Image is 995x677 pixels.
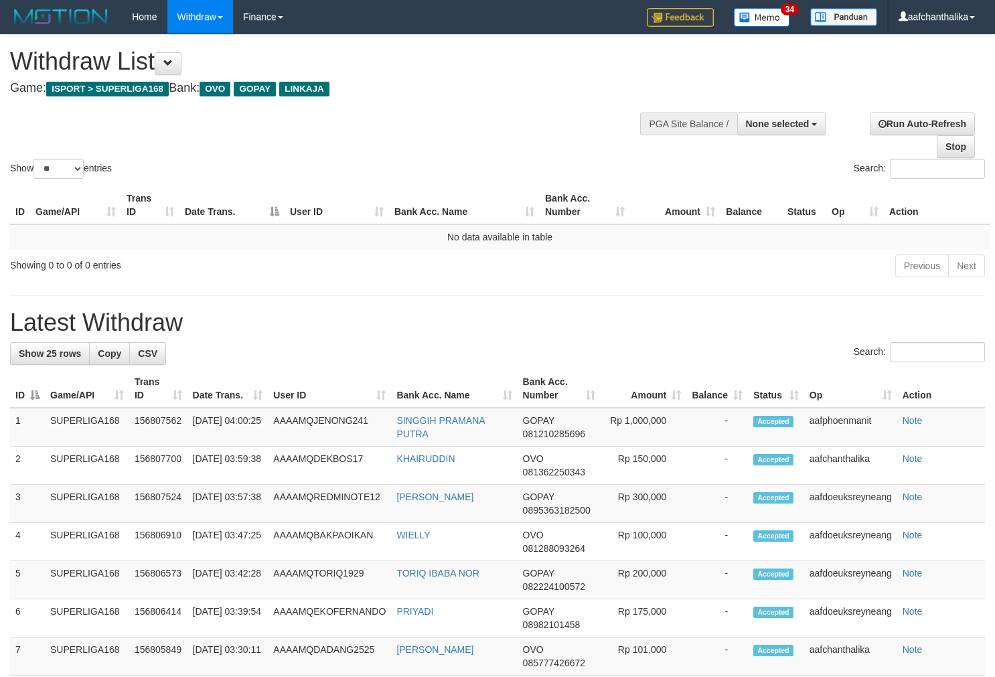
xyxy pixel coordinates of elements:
[187,637,269,676] td: [DATE] 03:30:11
[686,370,748,408] th: Balance: activate to sort column ascending
[45,637,129,676] td: SUPERLIGA168
[601,561,686,599] td: Rp 200,000
[601,637,686,676] td: Rp 101,000
[187,447,269,485] td: [DATE] 03:59:38
[895,254,949,277] a: Previous
[523,644,544,655] span: OVO
[903,644,923,655] a: Note
[523,658,585,668] span: Copy 085777426672 to clipboard
[179,186,285,224] th: Date Trans.: activate to sort column descending
[268,561,391,599] td: AAAAMQTORIQ1929
[804,370,897,408] th: Op: activate to sort column ascending
[903,568,923,579] a: Note
[268,447,391,485] td: AAAAMQDEKBOS17
[187,599,269,637] td: [DATE] 03:39:54
[601,370,686,408] th: Amount: activate to sort column ascending
[129,370,187,408] th: Trans ID: activate to sort column ascending
[33,159,84,179] select: Showentries
[396,415,484,439] a: SINGGIH PRAMANA PUTRA
[753,454,793,465] span: Accepted
[903,492,923,502] a: Note
[268,408,391,447] td: AAAAMQJENONG241
[45,599,129,637] td: SUPERLIGA168
[396,644,473,655] a: [PERSON_NAME]
[781,3,799,15] span: 34
[10,485,45,523] td: 3
[129,599,187,637] td: 156806414
[10,561,45,599] td: 5
[601,408,686,447] td: Rp 1,000,000
[810,8,877,26] img: panduan.png
[686,485,748,523] td: -
[523,415,554,426] span: GOPAY
[720,186,782,224] th: Balance
[897,370,985,408] th: Action
[753,607,793,618] span: Accepted
[903,453,923,464] a: Note
[601,447,686,485] td: Rp 150,000
[948,254,985,277] a: Next
[686,447,748,485] td: -
[804,637,897,676] td: aafchanthalika
[138,348,157,359] span: CSV
[46,82,169,96] span: ISPORT > SUPERLIGA168
[268,523,391,561] td: AAAAMQBAKPAOIKAN
[854,159,985,179] label: Search:
[804,523,897,561] td: aafdoeuksreyneang
[782,186,826,224] th: Status
[268,370,391,408] th: User ID: activate to sort column ascending
[523,581,585,592] span: Copy 082224100572 to clipboard
[804,599,897,637] td: aafdoeuksreyneang
[523,568,554,579] span: GOPAY
[890,342,985,362] input: Search:
[10,48,650,75] h1: Withdraw List
[686,561,748,599] td: -
[804,408,897,447] td: aafphoenmanit
[748,370,804,408] th: Status: activate to sort column ascending
[396,568,479,579] a: TORIQ IBABA NOR
[10,342,90,365] a: Show 25 rows
[753,530,793,542] span: Accepted
[734,8,790,27] img: Button%20Memo.svg
[523,505,591,516] span: Copy 0895363182500 to clipboard
[391,370,517,408] th: Bank Acc. Name: activate to sort column ascending
[601,523,686,561] td: Rp 100,000
[826,186,884,224] th: Op: activate to sort column ascending
[45,561,129,599] td: SUPERLIGA168
[268,637,391,676] td: AAAAMQDADANG2525
[10,599,45,637] td: 6
[129,561,187,599] td: 156806573
[10,82,650,95] h4: Game: Bank:
[804,447,897,485] td: aafchanthalika
[753,416,793,427] span: Accepted
[601,485,686,523] td: Rp 300,000
[129,637,187,676] td: 156805849
[10,309,985,336] h1: Latest Withdraw
[523,543,585,554] span: Copy 081288093264 to clipboard
[601,599,686,637] td: Rp 175,000
[121,186,179,224] th: Trans ID: activate to sort column ascending
[753,492,793,504] span: Accepted
[285,186,389,224] th: User ID: activate to sort column ascending
[746,119,810,129] span: None selected
[523,530,544,540] span: OVO
[686,637,748,676] td: -
[903,606,923,617] a: Note
[870,112,975,135] a: Run Auto-Refresh
[523,429,585,439] span: Copy 081210285696 to clipboard
[753,569,793,580] span: Accepted
[187,408,269,447] td: [DATE] 04:00:25
[389,186,540,224] th: Bank Acc. Name: activate to sort column ascending
[523,492,554,502] span: GOPAY
[804,485,897,523] td: aafdoeuksreyneang
[268,599,391,637] td: AAAAMQEKOFERNANDO
[647,8,714,27] img: Feedback.jpg
[10,7,112,27] img: MOTION_logo.png
[396,492,473,502] a: [PERSON_NAME]
[523,606,554,617] span: GOPAY
[98,348,121,359] span: Copy
[187,561,269,599] td: [DATE] 03:42:28
[268,485,391,523] td: AAAAMQREDMINOTE12
[200,82,230,96] span: OVO
[884,186,990,224] th: Action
